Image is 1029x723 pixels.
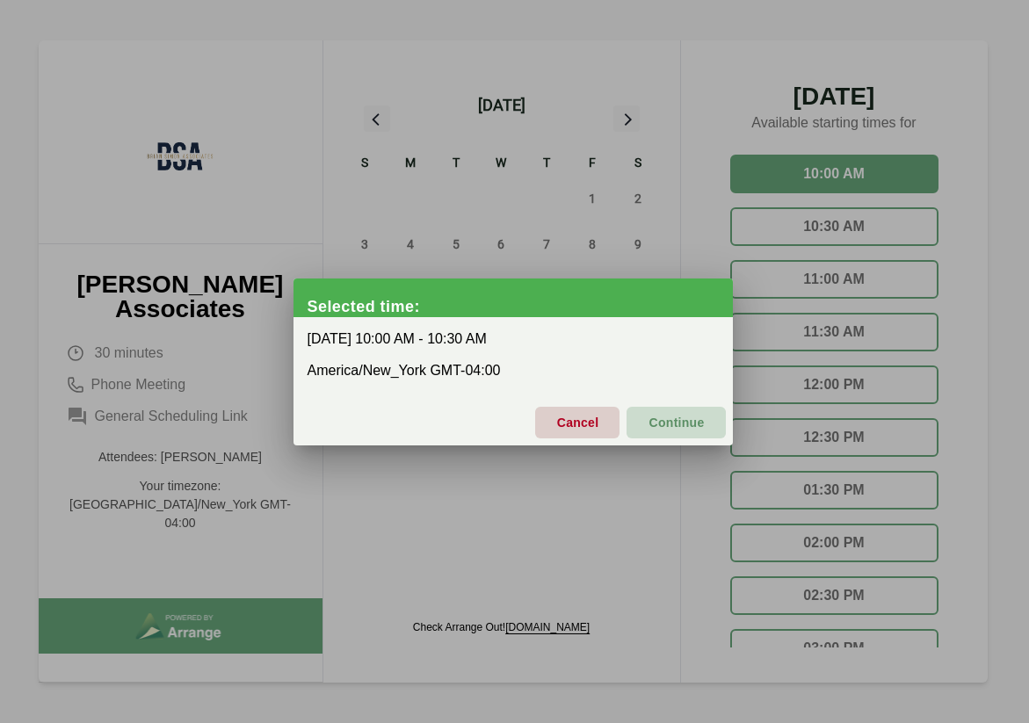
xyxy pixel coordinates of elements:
span: Continue [648,404,704,441]
button: Continue [627,407,725,438]
button: Cancel [535,407,620,438]
div: [DATE] 10:00 AM - 10:30 AM America/New_York GMT-04:00 [293,317,733,393]
span: Cancel [556,404,599,441]
div: Selected time: [308,298,733,315]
